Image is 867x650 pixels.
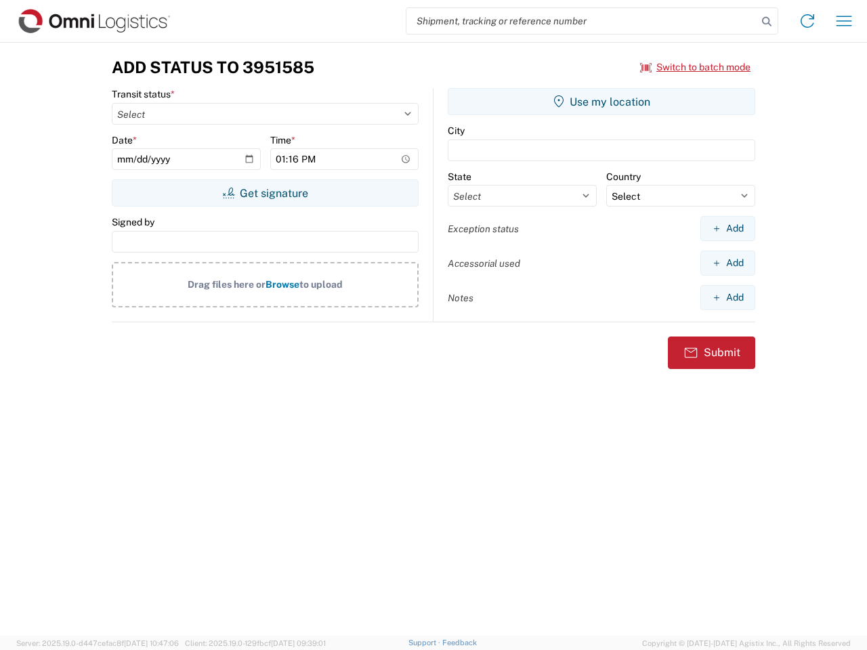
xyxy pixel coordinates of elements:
[448,125,465,137] label: City
[185,639,326,647] span: Client: 2025.19.0-129fbcf
[188,279,266,290] span: Drag files here or
[408,638,442,647] a: Support
[266,279,299,290] span: Browse
[271,639,326,647] span: [DATE] 09:39:01
[700,216,755,241] button: Add
[406,8,757,34] input: Shipment, tracking or reference number
[448,171,471,183] label: State
[270,134,295,146] label: Time
[700,251,755,276] button: Add
[640,56,750,79] button: Switch to batch mode
[112,216,154,228] label: Signed by
[700,285,755,310] button: Add
[442,638,477,647] a: Feedback
[16,639,179,647] span: Server: 2025.19.0-d447cefac8f
[112,88,175,100] label: Transit status
[124,639,179,647] span: [DATE] 10:47:06
[112,58,314,77] h3: Add Status to 3951585
[112,179,419,207] button: Get signature
[606,171,641,183] label: Country
[112,134,137,146] label: Date
[448,292,473,304] label: Notes
[642,637,851,649] span: Copyright © [DATE]-[DATE] Agistix Inc., All Rights Reserved
[448,88,755,115] button: Use my location
[299,279,343,290] span: to upload
[448,257,520,269] label: Accessorial used
[448,223,519,235] label: Exception status
[668,337,755,369] button: Submit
